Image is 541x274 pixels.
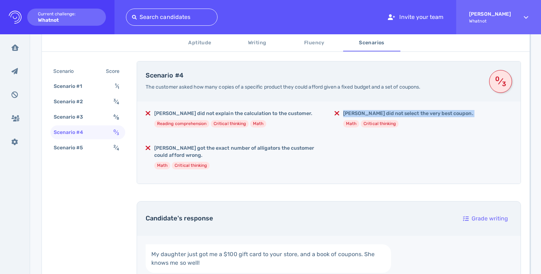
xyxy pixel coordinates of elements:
div: Grade writing [459,210,512,227]
sub: 8 [117,116,119,121]
span: Scenarios [347,39,396,48]
button: Grade writing [459,210,512,227]
div: Scenario #4 [52,127,92,138]
sup: 3 [113,98,116,103]
span: The customer asked how many copies of a specific product they could afford given a fixed budget a... [146,84,420,90]
span: ⁄ [115,83,119,89]
span: ⁄ [113,114,119,120]
h4: Scenario #4 [146,72,481,80]
li: Math [154,162,170,169]
span: ⁄ [113,145,119,151]
sup: 6 [113,113,116,118]
a: My daughter just got me a $100 gift card to your store, and a book of coupons. She knows me so well! [146,244,391,273]
sub: 3 [117,131,119,136]
span: ⁄ [113,99,119,105]
span: Fluency [290,39,339,48]
li: Critical thinking [211,120,249,128]
sub: 4 [117,147,119,151]
div: Score [104,66,124,76]
div: Scenario #3 [52,112,92,122]
div: Scenario #1 [52,81,91,91]
div: Scenario [52,66,82,76]
h4: Candidate's response [146,215,450,223]
sub: 3 [501,83,507,85]
li: Math [343,120,359,128]
sup: 0 [494,78,500,80]
strong: [PERSON_NAME] [469,11,511,17]
h5: [PERSON_NAME] did not select the very best coupon. [343,110,473,117]
sub: 4 [117,101,119,105]
span: Aptitude [176,39,224,48]
sup: 0 [113,129,116,133]
h5: [PERSON_NAME] did not explain the calculation to the customer. [154,110,312,117]
sup: 1 [115,83,117,87]
li: Reading comprehension [154,120,209,128]
sup: 2 [113,144,116,149]
li: Critical thinking [172,162,210,169]
div: Scenario #2 [52,96,92,107]
li: Math [250,120,266,128]
li: Critical thinking [361,120,399,128]
span: ⁄ [113,129,119,135]
span: Whatnot [469,19,511,24]
sub: 1 [117,85,119,90]
div: Scenario #5 [52,143,92,153]
span: ⁄ [494,75,507,88]
h5: [PERSON_NAME] got the exact number of alligators the customer could afford wrong. [154,145,323,159]
span: Writing [233,39,282,48]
